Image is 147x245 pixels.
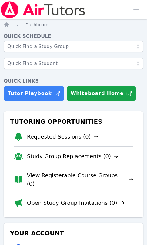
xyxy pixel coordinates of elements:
nav: Breadcrumb [4,22,143,28]
span: Dashboard [25,22,48,27]
input: Quick Find a Student [4,58,143,69]
a: Open Study Group Invitations (0) [27,199,125,207]
a: Study Group Replacements (0) [27,152,118,161]
a: Requested Sessions (0) [27,132,98,141]
a: Tutor Playbook [4,86,64,101]
h3: Tutoring Opportunities [9,116,138,127]
h4: Quick Links [4,77,143,85]
a: View Registerable Course Groups (0) [27,171,133,188]
h4: Quick Schedule [4,33,143,40]
a: Dashboard [25,22,48,28]
button: Whiteboard Home [67,86,136,101]
h3: Your Account [9,228,138,239]
input: Quick Find a Study Group [4,41,143,52]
